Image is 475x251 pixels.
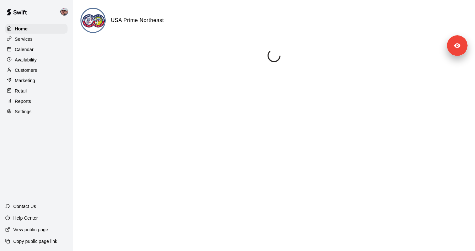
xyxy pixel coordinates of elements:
p: Calendar [15,46,34,53]
a: Customers [5,65,68,75]
p: Marketing [15,77,35,84]
img: Alec Silverman [60,8,68,16]
p: Availability [15,57,37,63]
p: Reports [15,98,31,104]
p: Contact Us [13,203,36,210]
img: USA Prime Northeast logo [81,9,106,33]
p: Customers [15,67,37,73]
a: Calendar [5,45,68,54]
a: Settings [5,107,68,116]
p: Services [15,36,33,42]
p: Settings [15,108,32,115]
p: Home [15,26,28,32]
a: Reports [5,96,68,106]
a: Marketing [5,76,68,85]
a: Retail [5,86,68,96]
div: Alec Silverman [59,5,73,18]
a: Home [5,24,68,34]
p: Retail [15,88,27,94]
p: View public page [13,226,48,233]
a: Services [5,34,68,44]
p: Help Center [13,215,38,221]
a: Availability [5,55,68,65]
p: Copy public page link [13,238,57,245]
h6: USA Prime Northeast [111,16,164,25]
